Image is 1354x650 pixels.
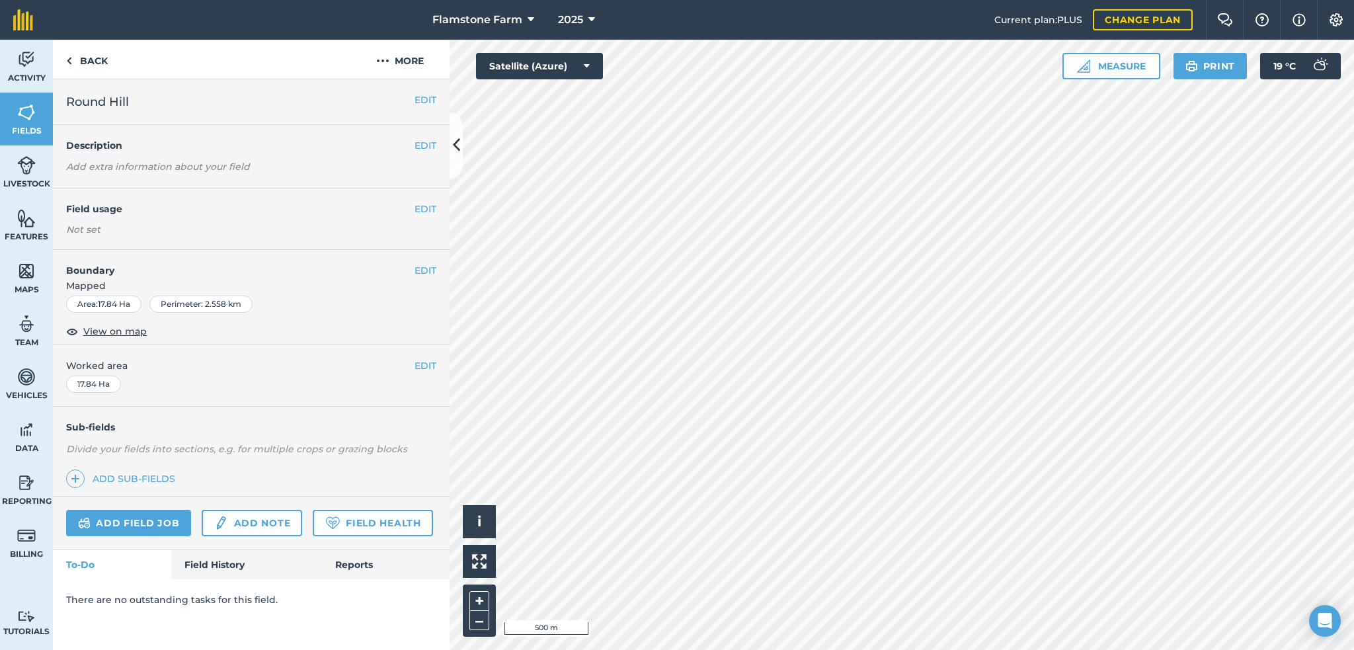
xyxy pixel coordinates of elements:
img: fieldmargin Logo [13,9,33,30]
div: Area : 17.84 Ha [66,296,141,313]
span: Current plan : PLUS [994,13,1082,27]
img: svg+xml;base64,PD94bWwgdmVyc2lvbj0iMS4wIiBlbmNvZGluZz0idXRmLTgiPz4KPCEtLSBHZW5lcmF0b3I6IEFkb2JlIE... [17,610,36,623]
img: svg+xml;base64,PD94bWwgdmVyc2lvbj0iMS4wIiBlbmNvZGluZz0idXRmLTgiPz4KPCEtLSBHZW5lcmF0b3I6IEFkb2JlIE... [17,50,36,69]
button: Measure [1062,53,1160,79]
button: EDIT [415,138,436,153]
a: Reports [322,550,450,579]
img: svg+xml;base64,PD94bWwgdmVyc2lvbj0iMS4wIiBlbmNvZGluZz0idXRmLTgiPz4KPCEtLSBHZW5lcmF0b3I6IEFkb2JlIE... [214,515,228,531]
button: EDIT [415,202,436,216]
img: svg+xml;base64,PHN2ZyB4bWxucz0iaHR0cDovL3d3dy53My5vcmcvMjAwMC9zdmciIHdpZHRoPSIyMCIgaGVpZ2h0PSIyNC... [376,53,389,69]
button: View on map [66,323,147,339]
img: svg+xml;base64,PHN2ZyB4bWxucz0iaHR0cDovL3d3dy53My5vcmcvMjAwMC9zdmciIHdpZHRoPSI1NiIgaGVpZ2h0PSI2MC... [17,102,36,122]
img: svg+xml;base64,PD94bWwgdmVyc2lvbj0iMS4wIiBlbmNvZGluZz0idXRmLTgiPz4KPCEtLSBHZW5lcmF0b3I6IEFkb2JlIE... [17,526,36,546]
h4: Boundary [53,250,415,278]
img: svg+xml;base64,PD94bWwgdmVyc2lvbj0iMS4wIiBlbmNvZGluZz0idXRmLTgiPz4KPCEtLSBHZW5lcmF0b3I6IEFkb2JlIE... [78,515,91,531]
span: 2025 [558,12,583,28]
span: 19 ° C [1273,53,1296,79]
span: Worked area [66,358,436,373]
img: svg+xml;base64,PHN2ZyB4bWxucz0iaHR0cDovL3d3dy53My5vcmcvMjAwMC9zdmciIHdpZHRoPSIxOCIgaGVpZ2h0PSIyNC... [66,323,78,339]
div: Perimeter : 2.558 km [149,296,253,313]
a: Field Health [313,510,432,536]
div: Not set [66,223,436,236]
img: Four arrows, one pointing top left, one top right, one bottom right and the last bottom left [472,554,487,569]
img: svg+xml;base64,PD94bWwgdmVyc2lvbj0iMS4wIiBlbmNvZGluZz0idXRmLTgiPz4KPCEtLSBHZW5lcmF0b3I6IEFkb2JlIE... [1306,53,1333,79]
img: svg+xml;base64,PHN2ZyB4bWxucz0iaHR0cDovL3d3dy53My5vcmcvMjAwMC9zdmciIHdpZHRoPSIxNyIgaGVpZ2h0PSIxNy... [1293,12,1306,28]
p: There are no outstanding tasks for this field. [66,592,436,607]
em: Add extra information about your field [66,161,250,173]
a: Add sub-fields [66,469,180,488]
a: To-Do [53,550,171,579]
span: View on map [83,324,147,339]
img: svg+xml;base64,PD94bWwgdmVyc2lvbj0iMS4wIiBlbmNvZGluZz0idXRmLTgiPz4KPCEtLSBHZW5lcmF0b3I6IEFkb2JlIE... [17,473,36,493]
button: 19 °C [1260,53,1341,79]
h4: Field usage [66,202,415,216]
img: svg+xml;base64,PHN2ZyB4bWxucz0iaHR0cDovL3d3dy53My5vcmcvMjAwMC9zdmciIHdpZHRoPSI1NiIgaGVpZ2h0PSI2MC... [17,261,36,281]
a: Add note [202,510,302,536]
a: Back [53,40,121,79]
span: i [477,513,481,530]
img: A cog icon [1328,13,1344,26]
h4: Description [66,138,436,153]
img: Ruler icon [1077,60,1090,73]
img: svg+xml;base64,PHN2ZyB4bWxucz0iaHR0cDovL3d3dy53My5vcmcvMjAwMC9zdmciIHdpZHRoPSI5IiBoZWlnaHQ9IjI0Ii... [66,53,72,69]
button: i [463,505,496,538]
button: EDIT [415,93,436,107]
a: Field History [171,550,321,579]
button: – [469,611,489,630]
a: Change plan [1093,9,1193,30]
img: svg+xml;base64,PHN2ZyB4bWxucz0iaHR0cDovL3d3dy53My5vcmcvMjAwMC9zdmciIHdpZHRoPSIxNCIgaGVpZ2h0PSIyNC... [71,471,80,487]
img: A question mark icon [1254,13,1270,26]
img: svg+xml;base64,PD94bWwgdmVyc2lvbj0iMS4wIiBlbmNvZGluZz0idXRmLTgiPz4KPCEtLSBHZW5lcmF0b3I6IEFkb2JlIE... [17,314,36,334]
img: svg+xml;base64,PD94bWwgdmVyc2lvbj0iMS4wIiBlbmNvZGluZz0idXRmLTgiPz4KPCEtLSBHZW5lcmF0b3I6IEFkb2JlIE... [17,155,36,175]
a: Add field job [66,510,191,536]
div: 17.84 Ha [66,376,121,393]
button: Print [1174,53,1248,79]
button: EDIT [415,358,436,373]
span: Mapped [53,278,450,293]
span: Flamstone Farm [432,12,522,28]
button: + [469,591,489,611]
img: Two speech bubbles overlapping with the left bubble in the forefront [1217,13,1233,26]
h4: Sub-fields [53,420,450,434]
img: svg+xml;base64,PD94bWwgdmVyc2lvbj0iMS4wIiBlbmNvZGluZz0idXRmLTgiPz4KPCEtLSBHZW5lcmF0b3I6IEFkb2JlIE... [17,420,36,440]
img: svg+xml;base64,PHN2ZyB4bWxucz0iaHR0cDovL3d3dy53My5vcmcvMjAwMC9zdmciIHdpZHRoPSIxOSIgaGVpZ2h0PSIyNC... [1185,58,1198,74]
button: Satellite (Azure) [476,53,603,79]
em: Divide your fields into sections, e.g. for multiple crops or grazing blocks [66,443,407,455]
div: Open Intercom Messenger [1309,605,1341,637]
button: More [350,40,450,79]
img: svg+xml;base64,PHN2ZyB4bWxucz0iaHR0cDovL3d3dy53My5vcmcvMjAwMC9zdmciIHdpZHRoPSI1NiIgaGVpZ2h0PSI2MC... [17,208,36,228]
span: Round Hill [66,93,129,111]
button: EDIT [415,263,436,278]
img: svg+xml;base64,PD94bWwgdmVyc2lvbj0iMS4wIiBlbmNvZGluZz0idXRmLTgiPz4KPCEtLSBHZW5lcmF0b3I6IEFkb2JlIE... [17,367,36,387]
